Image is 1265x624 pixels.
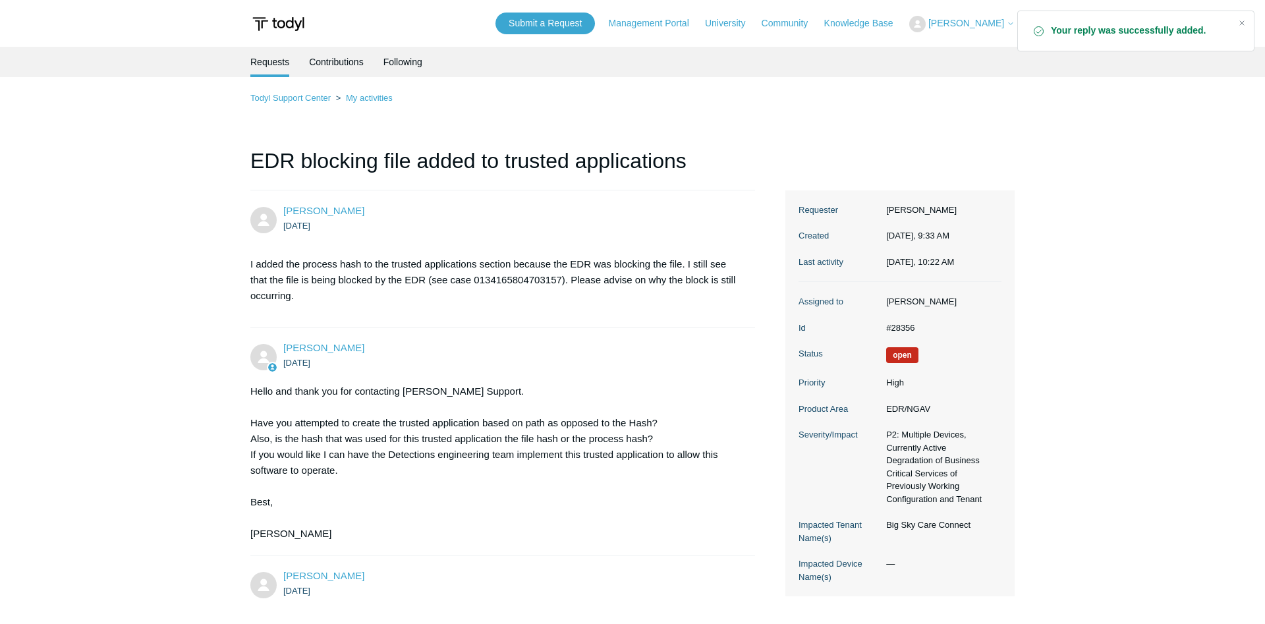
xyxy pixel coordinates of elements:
[283,570,364,581] a: [PERSON_NAME]
[283,221,310,231] time: 09/24/2025, 09:33
[283,586,310,596] time: 09/24/2025, 10:05
[609,16,702,30] a: Management Portal
[383,47,422,77] a: Following
[495,13,595,34] a: Submit a Request
[283,205,364,216] span: Thomas Bickford
[799,519,880,544] dt: Impacted Tenant Name(s)
[250,145,755,190] h1: EDR blocking file added to trusted applications
[799,403,880,416] dt: Product Area
[886,231,949,241] time: 09/24/2025, 09:33
[799,295,880,308] dt: Assigned to
[880,403,1001,416] dd: EDR/NGAV
[799,229,880,242] dt: Created
[283,570,364,581] span: Thomas Bickford
[880,295,1001,308] dd: [PERSON_NAME]
[880,204,1001,217] dd: [PERSON_NAME]
[880,428,1001,505] dd: P2: Multiple Devices, Currently Active Degradation of Business Critical Services of Previously Wo...
[705,16,758,30] a: University
[283,205,364,216] a: [PERSON_NAME]
[250,256,742,304] p: I added the process hash to the trusted applications section because the EDR was blocking the fil...
[250,93,331,103] a: Todyl Support Center
[880,557,1001,571] dd: —
[880,322,1001,335] dd: #28356
[250,47,289,77] li: Requests
[886,347,918,363] span: We are working on a response for you
[880,376,1001,389] dd: High
[762,16,822,30] a: Community
[283,342,364,353] span: Kris Haire
[799,376,880,389] dt: Priority
[909,16,1015,32] button: [PERSON_NAME]
[1051,24,1227,38] strong: Your reply was successfully added.
[283,358,310,368] time: 09/24/2025, 09:56
[799,204,880,217] dt: Requester
[928,18,1004,28] span: [PERSON_NAME]
[1233,14,1251,32] div: Close
[799,557,880,583] dt: Impacted Device Name(s)
[799,322,880,335] dt: Id
[250,383,742,542] div: Hello and thank you for contacting [PERSON_NAME] Support. Have you attempted to create the truste...
[886,257,954,267] time: 09/25/2025, 10:22
[309,47,364,77] a: Contributions
[250,93,333,103] li: Todyl Support Center
[824,16,907,30] a: Knowledge Base
[346,93,393,103] a: My activities
[799,428,880,441] dt: Severity/Impact
[333,93,393,103] li: My activities
[250,12,306,36] img: Todyl Support Center Help Center home page
[880,519,1001,532] dd: Big Sky Care Connect
[799,256,880,269] dt: Last activity
[283,342,364,353] a: [PERSON_NAME]
[799,347,880,360] dt: Status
